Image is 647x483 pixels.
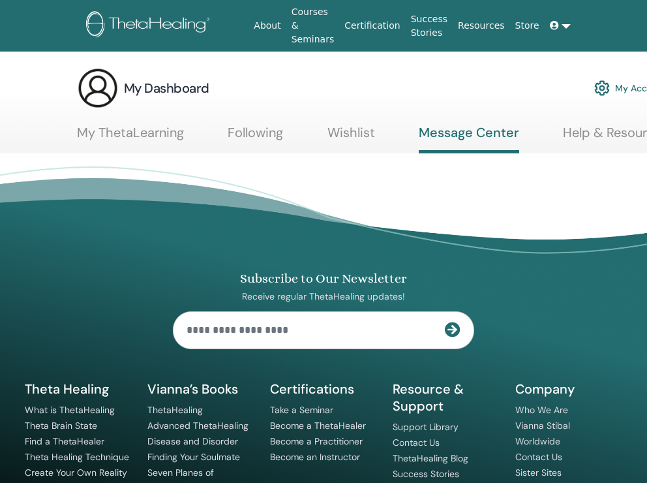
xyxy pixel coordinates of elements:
[515,404,568,416] a: Who We Are
[515,381,622,397] h5: Company
[270,435,363,447] a: Become a Practitioner
[339,14,405,38] a: Certification
[77,67,119,109] img: generic-user-icon.jpg
[77,125,184,150] a: My ThetaLearning
[453,14,510,38] a: Resources
[406,7,453,45] a: Success Stories
[270,451,360,463] a: Become an Instructor
[147,420,248,431] a: Advanced ThetaHealing
[173,290,474,302] p: Receive regular ThetaHealing updates!
[419,125,519,153] a: Message Center
[393,452,468,464] a: ThetaHealing Blog
[248,14,286,38] a: About
[86,11,215,40] img: logo.png
[515,420,570,431] a: Vianna Stibal
[515,451,562,463] a: Contact Us
[270,420,366,431] a: Become a ThetaHealer
[270,381,377,397] h5: Certifications
[393,437,440,448] a: Contact Us
[515,435,560,447] a: Worldwide
[25,420,97,431] a: Theta Brain State
[393,381,500,414] h5: Resource & Support
[510,14,545,38] a: Store
[124,79,209,97] h3: My Dashboard
[594,77,610,99] img: cog.svg
[270,404,333,416] a: Take a Seminar
[25,404,115,416] a: What is ThetaHealing
[25,435,104,447] a: Find a ThetaHealer
[327,125,375,150] a: Wishlist
[393,468,459,480] a: Success Stories
[228,125,283,150] a: Following
[25,381,132,397] h5: Theta Healing
[515,467,562,478] a: Sister Sites
[393,421,459,433] a: Support Library
[147,451,240,463] a: Finding Your Soulmate
[173,271,474,286] h4: Subscribe to Our Newsletter
[147,404,203,416] a: ThetaHealing
[147,435,238,447] a: Disease and Disorder
[25,451,129,463] a: Theta Healing Technique
[147,381,254,397] h5: Vianna’s Books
